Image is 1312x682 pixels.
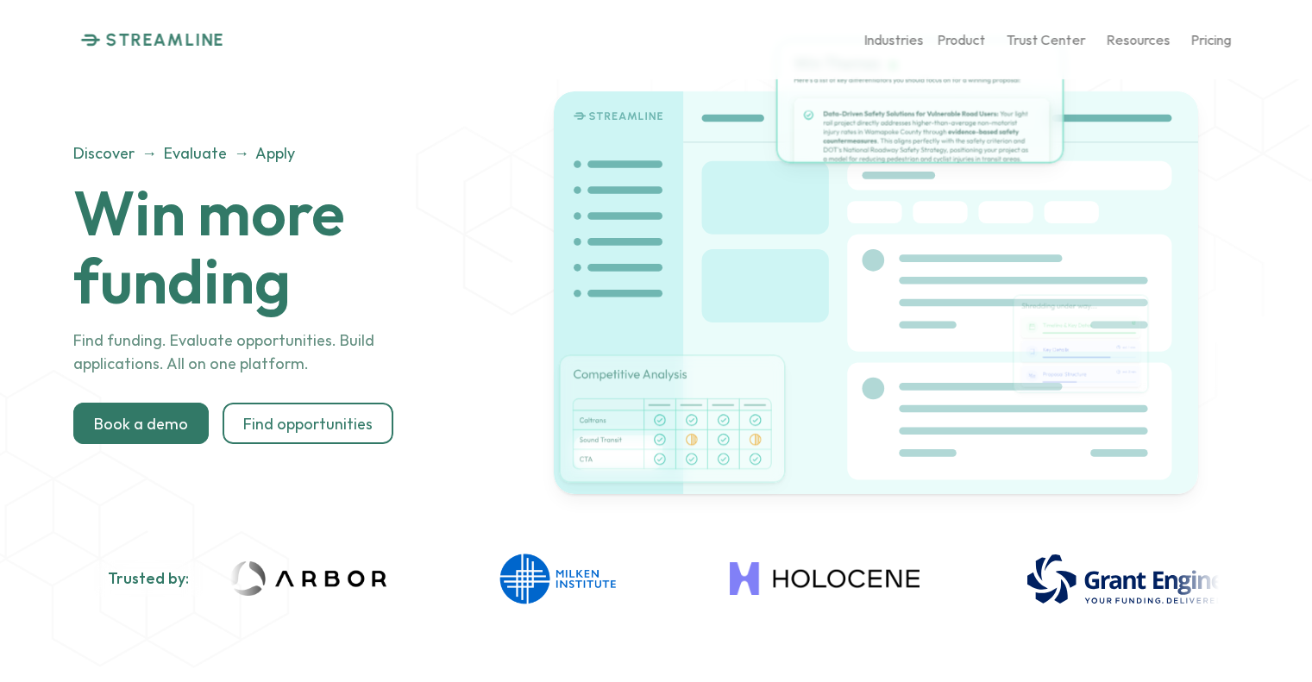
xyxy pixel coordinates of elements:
a: Book a demo [73,403,209,444]
p: Discover → Evaluate → Apply [73,141,462,165]
a: Pricing [1190,25,1231,55]
a: Find opportunities [223,403,393,444]
a: Trust Center [1006,25,1085,55]
p: Resources [1106,31,1170,47]
p: Pricing [1190,31,1231,47]
p: Book a demo [94,414,188,433]
p: Product [937,31,985,47]
p: Industries [863,31,923,47]
p: STREAMLINE [106,29,225,50]
h2: Trusted by: [108,569,189,588]
a: Resources [1106,25,1170,55]
p: Find funding. Evaluate opportunities. Build applications. All on one platform. [73,328,462,375]
a: STREAMLINE [81,29,225,50]
p: Find opportunities [243,414,373,433]
p: Trust Center [1006,31,1085,47]
h1: Win more funding [73,178,505,315]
